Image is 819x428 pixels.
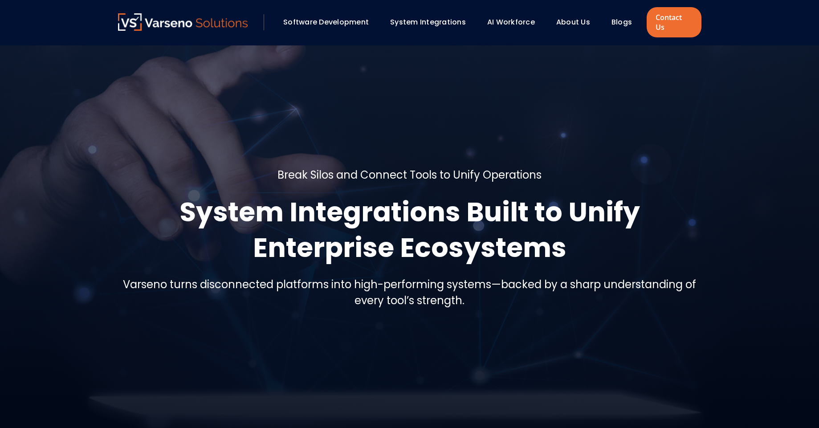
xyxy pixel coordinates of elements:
div: AI Workforce [483,15,547,30]
a: Contact Us [647,7,701,37]
h5: Break Silos and Connect Tools to Unify Operations [277,167,542,183]
a: System Integrations [390,17,466,27]
img: Varseno Solutions – Product Engineering & IT Services [118,13,248,31]
h5: Varseno turns disconnected platforms into high-performing systems—backed by a sharp understanding... [118,277,701,309]
div: About Us [552,15,603,30]
div: System Integrations [386,15,478,30]
h1: System Integrations Built to Unify Enterprise Ecosystems [118,194,701,265]
a: Software Development [283,17,369,27]
a: Blogs [611,17,632,27]
a: About Us [556,17,590,27]
div: Blogs [607,15,644,30]
div: Software Development [279,15,381,30]
a: AI Workforce [487,17,535,27]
